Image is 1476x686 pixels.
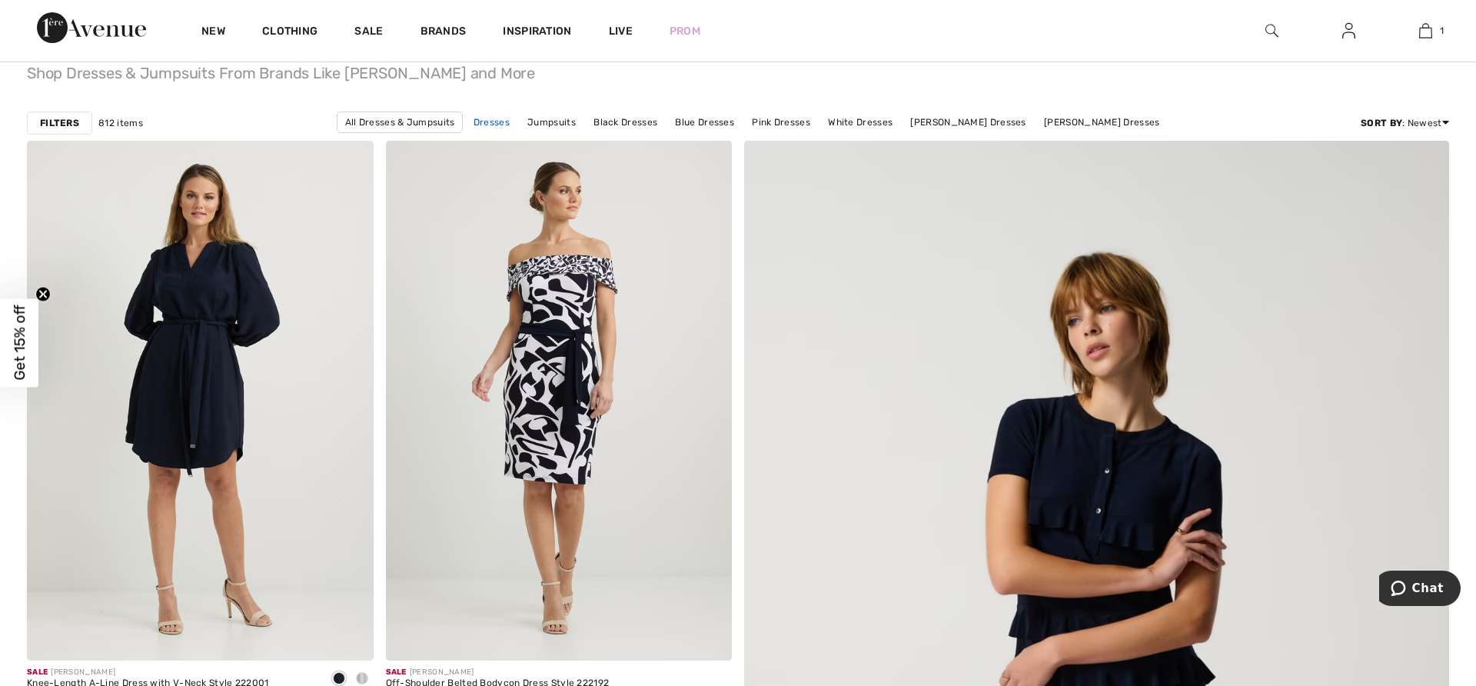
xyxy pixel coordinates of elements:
[1388,22,1463,40] a: 1
[903,112,1033,132] a: [PERSON_NAME] Dresses
[1265,22,1278,40] img: search the website
[820,112,900,132] a: White Dresses
[1361,118,1402,128] strong: Sort By
[386,667,610,678] div: [PERSON_NAME]
[262,25,317,41] a: Clothing
[27,667,269,678] div: [PERSON_NAME]
[1379,571,1461,609] iframe: Opens a widget where you can chat to one of our agents
[1342,22,1355,40] img: My Info
[11,305,28,381] span: Get 15% off
[35,287,51,302] button: Close teaser
[1440,24,1444,38] span: 1
[27,668,48,677] span: Sale
[1361,116,1449,130] div: : Newest
[1330,22,1368,41] a: Sign In
[98,116,143,130] span: 812 items
[37,12,146,43] img: 1ère Avenue
[609,23,633,39] a: Live
[386,668,407,677] span: Sale
[503,25,571,41] span: Inspiration
[27,59,1449,81] span: Shop Dresses & Jumpsuits From Brands Like [PERSON_NAME] and More
[40,116,79,130] strong: Filters
[520,112,583,132] a: Jumpsuits
[744,112,818,132] a: Pink Dresses
[1419,22,1432,40] img: My Bag
[201,25,225,41] a: New
[337,112,464,133] a: All Dresses & Jumpsuits
[667,112,742,132] a: Blue Dresses
[354,25,383,41] a: Sale
[670,23,700,39] a: Prom
[466,112,517,132] a: Dresses
[421,25,467,41] a: Brands
[1036,112,1167,132] a: [PERSON_NAME] Dresses
[386,141,733,661] img: Off-Shoulder Belted Bodycon Dress Style 222192. Vanilla/Midnight Blue
[27,141,374,661] img: Knee-Length A-Line Dress with V-Neck Style 222001. Midnight Blue 40
[586,112,665,132] a: Black Dresses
